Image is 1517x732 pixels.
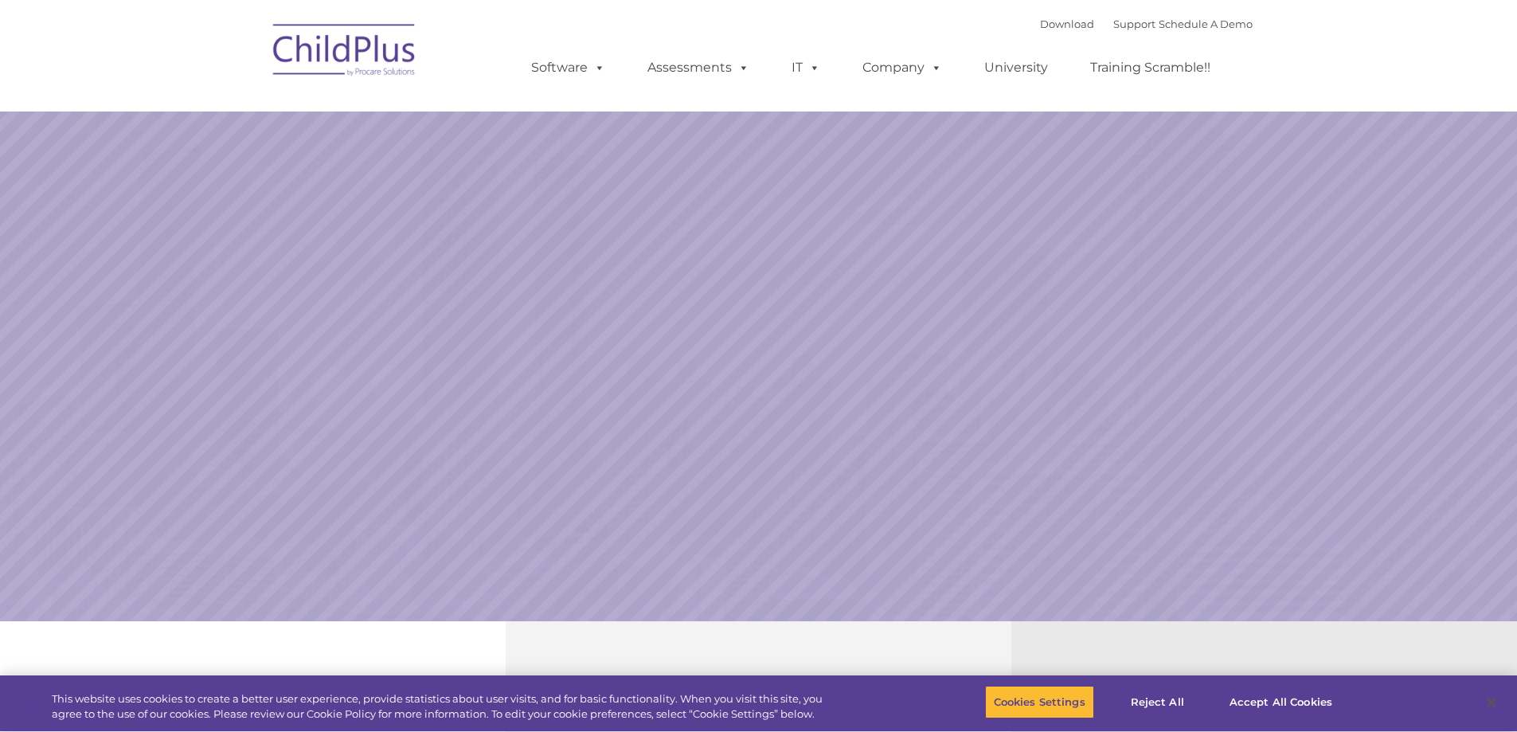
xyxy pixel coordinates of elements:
a: Software [515,52,621,84]
button: Cookies Settings [985,686,1094,719]
button: Accept All Cookies [1221,686,1341,719]
button: Close [1474,685,1509,720]
font: | [1040,18,1253,30]
a: University [968,52,1064,84]
a: IT [776,52,836,84]
a: Company [846,52,958,84]
div: This website uses cookies to create a better user experience, provide statistics about user visit... [52,691,835,722]
a: Download [1040,18,1094,30]
a: Learn More [1031,452,1284,519]
img: ChildPlus by Procare Solutions [265,13,424,92]
a: Assessments [631,52,765,84]
a: Training Scramble!! [1074,52,1226,84]
a: Support [1113,18,1155,30]
a: Schedule A Demo [1159,18,1253,30]
button: Reject All [1108,686,1207,719]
